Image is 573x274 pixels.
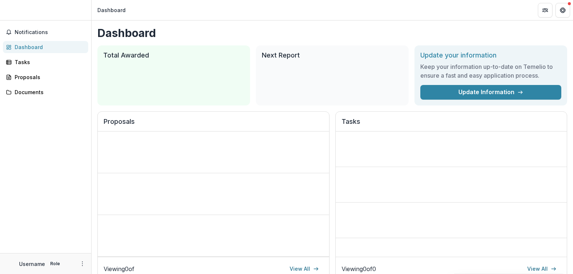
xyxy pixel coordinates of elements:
[3,41,88,53] a: Dashboard
[3,26,88,38] button: Notifications
[420,62,561,80] h3: Keep your information up-to-date on Temelio to ensure a fast and easy application process.
[97,26,567,40] h1: Dashboard
[97,6,126,14] div: Dashboard
[342,264,376,273] p: Viewing 0 of 0
[104,264,134,273] p: Viewing 0 of
[262,51,403,59] h2: Next Report
[94,5,129,15] nav: breadcrumb
[15,29,85,36] span: Notifications
[103,51,244,59] h2: Total Awarded
[420,85,561,100] a: Update Information
[78,259,87,268] button: More
[15,58,82,66] div: Tasks
[104,118,323,132] h2: Proposals
[3,86,88,98] a: Documents
[3,71,88,83] a: Proposals
[15,73,82,81] div: Proposals
[15,88,82,96] div: Documents
[555,3,570,18] button: Get Help
[15,43,82,51] div: Dashboard
[3,56,88,68] a: Tasks
[420,51,561,59] h2: Update your information
[538,3,552,18] button: Partners
[342,118,561,132] h2: Tasks
[48,260,62,267] p: Role
[19,260,45,268] p: Username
